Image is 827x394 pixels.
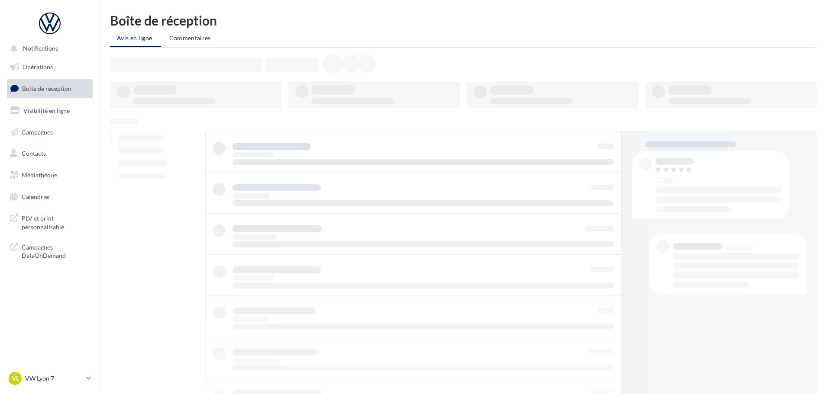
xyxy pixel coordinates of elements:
[22,193,51,200] span: Calendrier
[22,212,89,231] span: PLV et print personnalisable
[5,58,94,76] a: Opérations
[23,63,53,70] span: Opérations
[5,123,94,141] a: Campagnes
[22,85,71,92] span: Boîte de réception
[23,45,58,52] span: Notifications
[23,107,70,114] span: Visibilité en ligne
[5,79,94,98] a: Boîte de réception
[110,14,817,27] div: Boîte de réception
[12,374,19,383] span: VL
[5,166,94,184] a: Médiathèque
[22,128,53,135] span: Campagnes
[22,241,89,260] span: Campagnes DataOnDemand
[5,144,94,163] a: Contacts
[22,171,57,179] span: Médiathèque
[5,188,94,206] a: Calendrier
[169,34,211,42] span: Commentaires
[25,374,83,383] p: VW Lyon 7
[5,102,94,120] a: Visibilité en ligne
[5,209,94,234] a: PLV et print personnalisable
[7,370,93,387] a: VL VW Lyon 7
[22,150,46,157] span: Contacts
[5,238,94,263] a: Campagnes DataOnDemand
